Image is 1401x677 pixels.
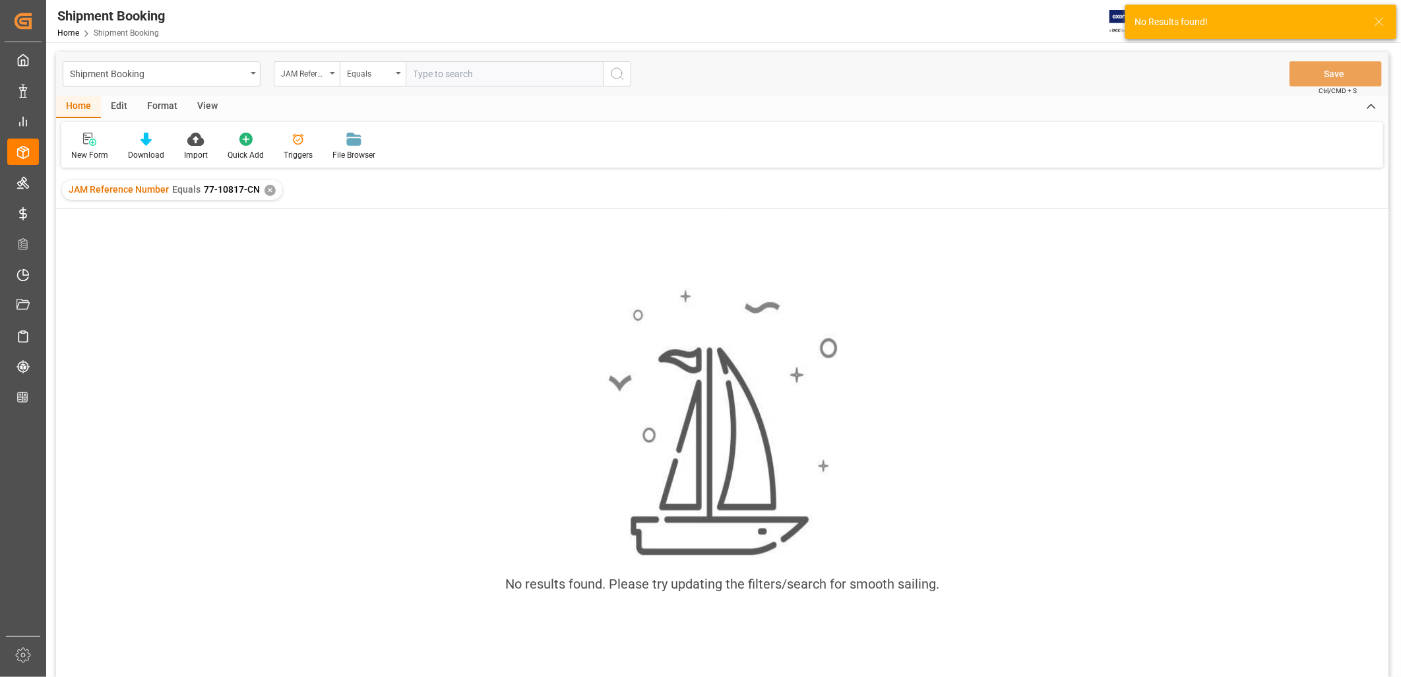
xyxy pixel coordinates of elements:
[184,149,208,161] div: Import
[101,96,137,118] div: Edit
[57,6,165,26] div: Shipment Booking
[1290,61,1382,86] button: Save
[63,61,261,86] button: open menu
[137,96,187,118] div: Format
[71,149,108,161] div: New Form
[57,28,79,38] a: Home
[1135,15,1361,29] div: No Results found!
[228,149,264,161] div: Quick Add
[69,184,169,195] span: JAM Reference Number
[340,61,406,86] button: open menu
[274,61,340,86] button: open menu
[281,65,326,80] div: JAM Reference Number
[347,65,392,80] div: Equals
[332,149,375,161] div: File Browser
[265,185,276,196] div: ✕
[505,574,939,594] div: No results found. Please try updating the filters/search for smooth sailing.
[607,288,838,558] img: smooth_sailing.jpeg
[172,184,201,195] span: Equals
[604,61,631,86] button: search button
[284,149,313,161] div: Triggers
[1319,86,1357,96] span: Ctrl/CMD + S
[1109,10,1155,33] img: Exertis%20JAM%20-%20Email%20Logo.jpg_1722504956.jpg
[187,96,228,118] div: View
[70,65,246,81] div: Shipment Booking
[56,96,101,118] div: Home
[128,149,164,161] div: Download
[406,61,604,86] input: Type to search
[204,184,260,195] span: 77-10817-CN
